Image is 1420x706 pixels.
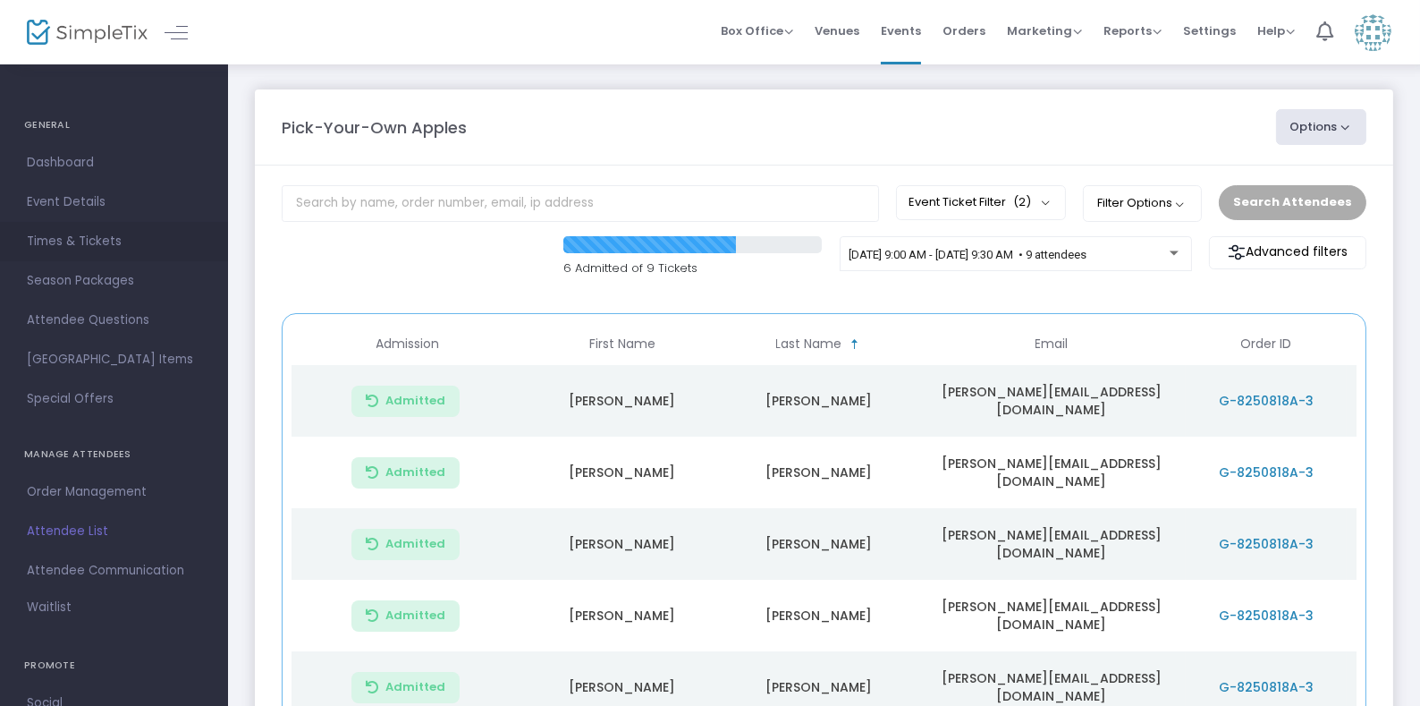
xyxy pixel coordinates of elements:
[1007,22,1082,39] span: Marketing
[27,191,201,214] span: Event Details
[721,22,793,39] span: Box Office
[1228,243,1246,261] img: filter
[849,337,863,352] span: Sortable
[524,365,721,437] td: [PERSON_NAME]
[1219,392,1314,410] span: G-8250818A-3
[917,508,1186,580] td: [PERSON_NAME][EMAIL_ADDRESS][DOMAIN_NAME]
[27,151,201,174] span: Dashboard
[721,580,917,651] td: [PERSON_NAME]
[282,185,879,222] input: Search by name, order number, email, ip address
[27,230,201,253] span: Times & Tickets
[881,8,921,54] span: Events
[1183,8,1236,54] span: Settings
[849,248,1086,261] span: [DATE] 9:00 AM - [DATE] 9:30 AM • 9 attendees
[24,437,204,472] h4: MANAGE ATTENDEES
[815,8,859,54] span: Venues
[351,600,460,632] button: Admitted
[24,648,204,684] h4: PROMOTE
[351,529,460,560] button: Admitted
[917,580,1186,651] td: [PERSON_NAME][EMAIL_ADDRESS][DOMAIN_NAME]
[917,365,1186,437] td: [PERSON_NAME][EMAIL_ADDRESS][DOMAIN_NAME]
[27,387,201,411] span: Special Offers
[27,269,201,293] span: Season Packages
[942,8,985,54] span: Orders
[24,107,204,143] h4: GENERAL
[282,115,467,140] m-panel-title: Pick-Your-Own Apples
[351,672,460,703] button: Admitted
[721,365,917,437] td: [PERSON_NAME]
[27,520,201,543] span: Attendee List
[721,437,917,508] td: [PERSON_NAME]
[1257,22,1295,39] span: Help
[27,599,72,617] span: Waitlist
[1209,236,1366,269] m-button: Advanced filters
[385,608,445,623] span: Admitted
[1013,195,1031,209] span: (2)
[589,336,655,352] span: First Name
[776,336,842,352] span: Last Name
[385,537,445,551] span: Admitted
[376,336,440,352] span: Admission
[27,309,201,332] span: Attendee Questions
[351,386,460,417] button: Admitted
[385,680,445,694] span: Admitted
[524,580,721,651] td: [PERSON_NAME]
[563,259,822,277] p: 6 Admitted of 9 Tickets
[1219,607,1314,625] span: G-8250818A-3
[1241,336,1292,352] span: Order ID
[1083,185,1202,221] button: Filter Options
[27,348,201,371] span: [GEOGRAPHIC_DATA] Items
[524,437,721,508] td: [PERSON_NAME]
[524,508,721,580] td: [PERSON_NAME]
[917,437,1186,508] td: [PERSON_NAME][EMAIL_ADDRESS][DOMAIN_NAME]
[1219,678,1314,696] span: G-8250818A-3
[1103,22,1162,39] span: Reports
[27,481,201,504] span: Order Management
[385,394,445,408] span: Admitted
[1219,464,1314,481] span: G-8250818A-3
[896,185,1066,219] button: Event Ticket Filter(2)
[27,559,201,583] span: Attendee Communication
[1276,109,1367,145] button: Options
[351,457,460,489] button: Admitted
[1219,535,1314,553] span: G-8250818A-3
[721,508,917,580] td: [PERSON_NAME]
[385,465,445,480] span: Admitted
[1035,336,1069,352] span: Email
